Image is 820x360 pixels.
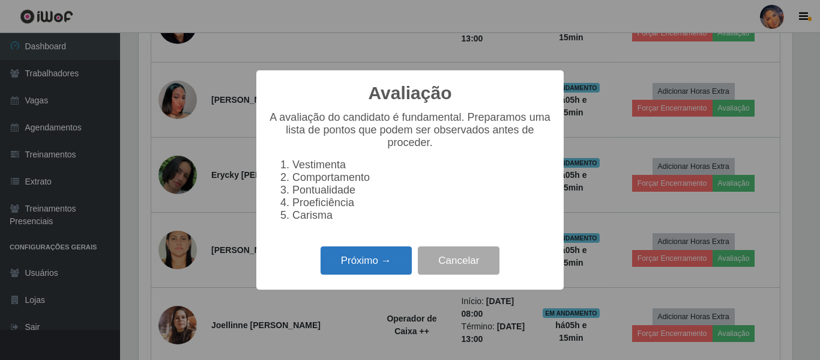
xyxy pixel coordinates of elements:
[418,246,499,275] button: Cancelar
[292,197,552,209] li: Proeficiência
[369,82,452,104] h2: Avaliação
[292,171,552,184] li: Comportamento
[292,159,552,171] li: Vestimenta
[292,184,552,197] li: Pontualidade
[321,246,412,275] button: Próximo →
[292,209,552,222] li: Carisma
[268,111,552,149] p: A avaliação do candidato é fundamental. Preparamos uma lista de pontos que podem ser observados a...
